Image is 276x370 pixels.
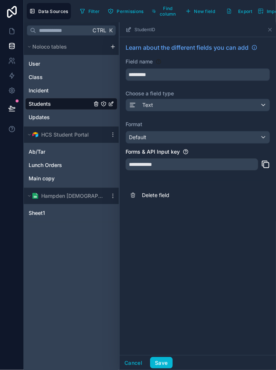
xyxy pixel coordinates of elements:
[29,148,99,155] a: Ab/Tar
[29,161,62,169] span: Lunch Orders
[25,159,117,171] div: Lunch Orders
[29,161,99,169] a: Lunch Orders
[29,73,92,81] a: Class
[29,114,92,121] a: Updates
[108,28,113,33] span: K
[126,99,270,111] button: Text
[41,192,104,200] span: Hampden [DEMOGRAPHIC_DATA] School Reg
[126,90,270,97] label: Choose a field type
[105,6,146,17] button: Permissions
[194,9,215,14] span: New field
[29,209,45,217] span: Sheet1
[126,148,180,155] label: Forms & API Input key
[25,191,107,201] button: Google Sheets logoHampden [DEMOGRAPHIC_DATA] School Reg
[77,6,103,17] button: Filter
[29,100,92,108] a: Students
[238,9,253,14] span: Export
[117,9,143,14] span: Permissions
[29,87,92,94] a: Incident
[32,132,38,138] img: Airtable Logo
[25,173,117,184] div: Main copy
[32,43,67,50] span: Noloco tables
[25,58,117,70] div: User
[25,85,117,96] div: Incident
[149,3,180,19] button: Find column
[126,58,153,65] label: Field name
[120,357,147,369] button: Cancel
[224,3,255,19] button: Export
[25,207,117,219] div: Sheet1
[150,357,172,369] button: Save
[25,130,107,140] button: Airtable LogoHCS Student Portal
[25,42,107,52] button: Noloco tables
[129,134,146,140] span: Default
[92,26,107,35] span: Ctrl
[25,71,117,83] div: Class
[38,9,68,14] span: Data Sources
[29,100,51,108] span: Students
[25,111,117,123] div: Updates
[126,187,270,203] button: Delete field
[27,3,71,19] button: Data Sources
[32,193,38,199] img: Google Sheets logo
[126,121,270,128] label: Format
[126,43,249,52] span: Learn about the different fields you can add
[134,27,155,33] span: StudentID
[88,9,100,14] span: Filter
[25,98,117,110] div: Students
[29,175,55,182] span: Main copy
[29,87,49,94] span: Incident
[105,6,149,17] a: Permissions
[29,60,92,68] a: User
[29,73,43,81] span: Class
[29,148,45,155] span: Ab/Tar
[29,60,40,68] span: User
[25,146,117,158] div: Ab/Tar
[29,175,99,182] a: Main copy
[159,6,177,17] span: Find column
[41,131,89,138] span: HCS Student Portal
[126,131,270,144] button: Default
[29,209,99,217] a: Sheet1
[142,191,249,199] span: Delete field
[142,101,153,109] span: Text
[29,114,50,121] span: Updates
[183,6,218,17] button: New field
[126,43,257,52] a: Learn about the different fields you can add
